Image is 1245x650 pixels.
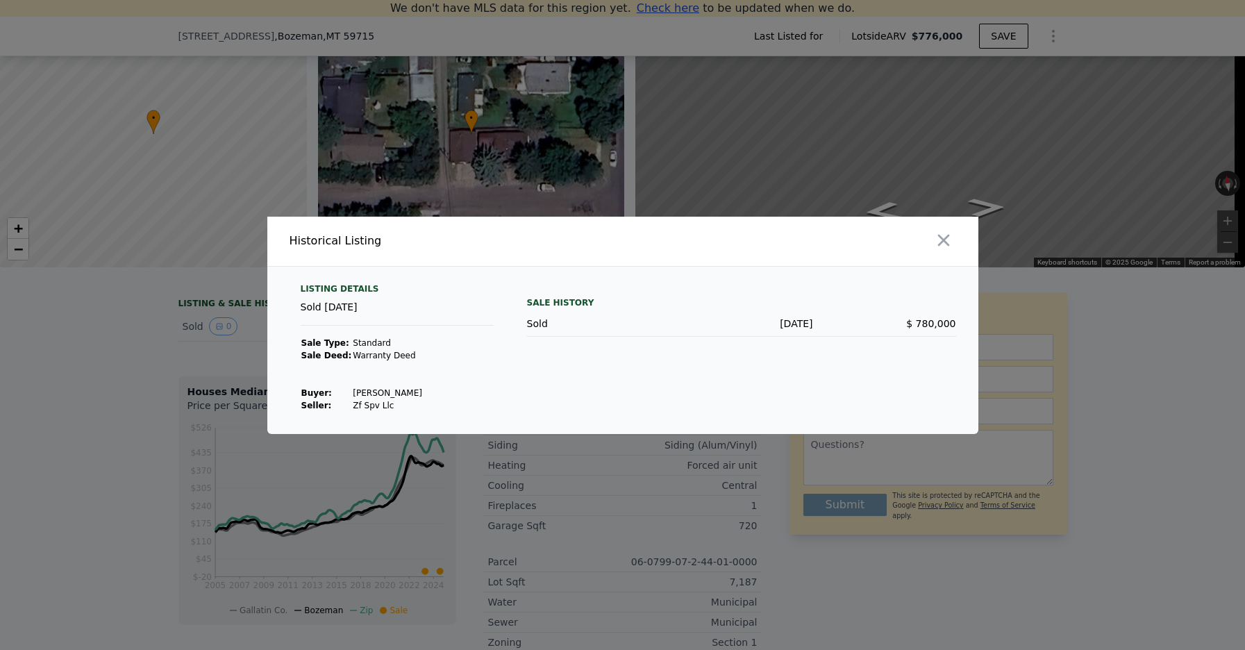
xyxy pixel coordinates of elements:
span: $ 780,000 [906,318,955,329]
strong: Sale Type: [301,338,349,348]
td: Standard [352,337,423,349]
td: Warranty Deed [352,349,423,362]
strong: Sale Deed: [301,351,352,360]
div: Listing Details [301,283,494,300]
div: [DATE] [670,317,813,331]
strong: Buyer : [301,388,332,398]
td: Zf Spv Llc [352,399,423,412]
div: Sold [DATE] [301,300,494,326]
div: Sold [527,317,670,331]
div: Historical Listing [290,233,617,249]
div: Sale History [527,294,956,311]
td: [PERSON_NAME] [352,387,423,399]
strong: Seller : [301,401,332,410]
